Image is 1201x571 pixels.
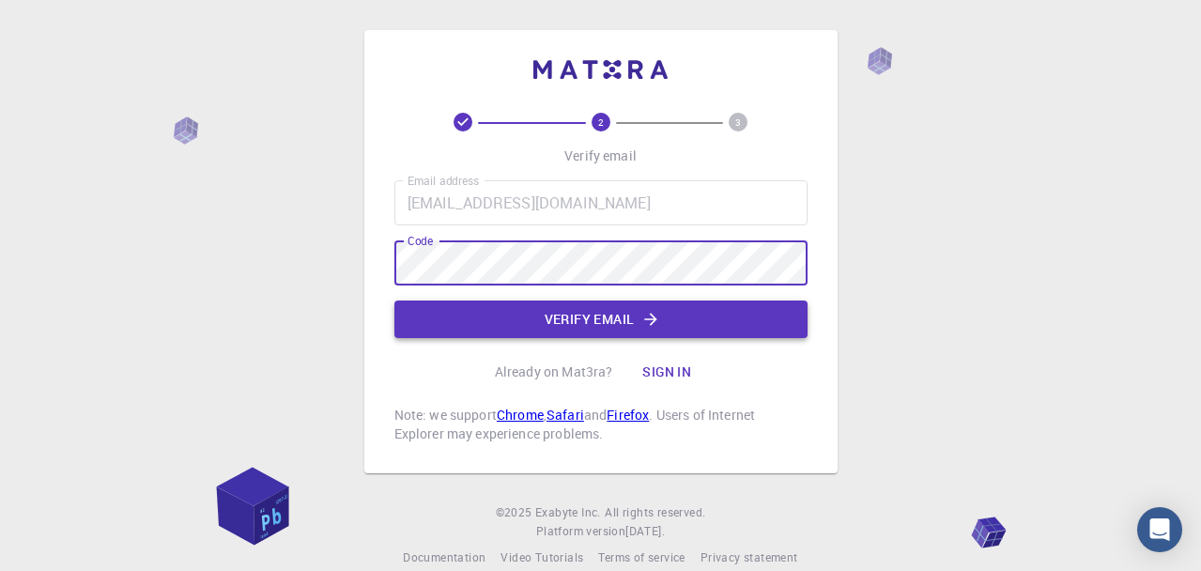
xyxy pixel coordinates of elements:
a: Safari [547,406,584,424]
span: [DATE] . [625,523,665,538]
span: Platform version [536,522,625,541]
p: Verify email [564,147,637,165]
text: 2 [598,116,604,129]
div: Open Intercom Messenger [1137,507,1182,552]
button: Sign in [627,353,706,391]
a: Privacy statement [701,548,798,567]
a: Firefox [607,406,649,424]
span: Documentation [403,549,485,564]
a: Exabyte Inc. [535,503,601,522]
text: 3 [735,116,741,129]
button: Verify email [394,301,808,338]
span: Privacy statement [701,549,798,564]
span: All rights reserved. [605,503,705,522]
label: Code [408,233,433,249]
p: Note: we support , and . Users of Internet Explorer may experience problems. [394,406,808,443]
a: Video Tutorials [500,548,583,567]
a: Terms of service [598,548,685,567]
p: Already on Mat3ra? [495,363,613,381]
a: [DATE]. [625,522,665,541]
a: Documentation [403,548,485,567]
span: © 2025 [496,503,535,522]
span: Terms of service [598,549,685,564]
a: Chrome [497,406,544,424]
span: Video Tutorials [500,549,583,564]
span: Exabyte Inc. [535,504,601,519]
label: Email address [408,173,479,189]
